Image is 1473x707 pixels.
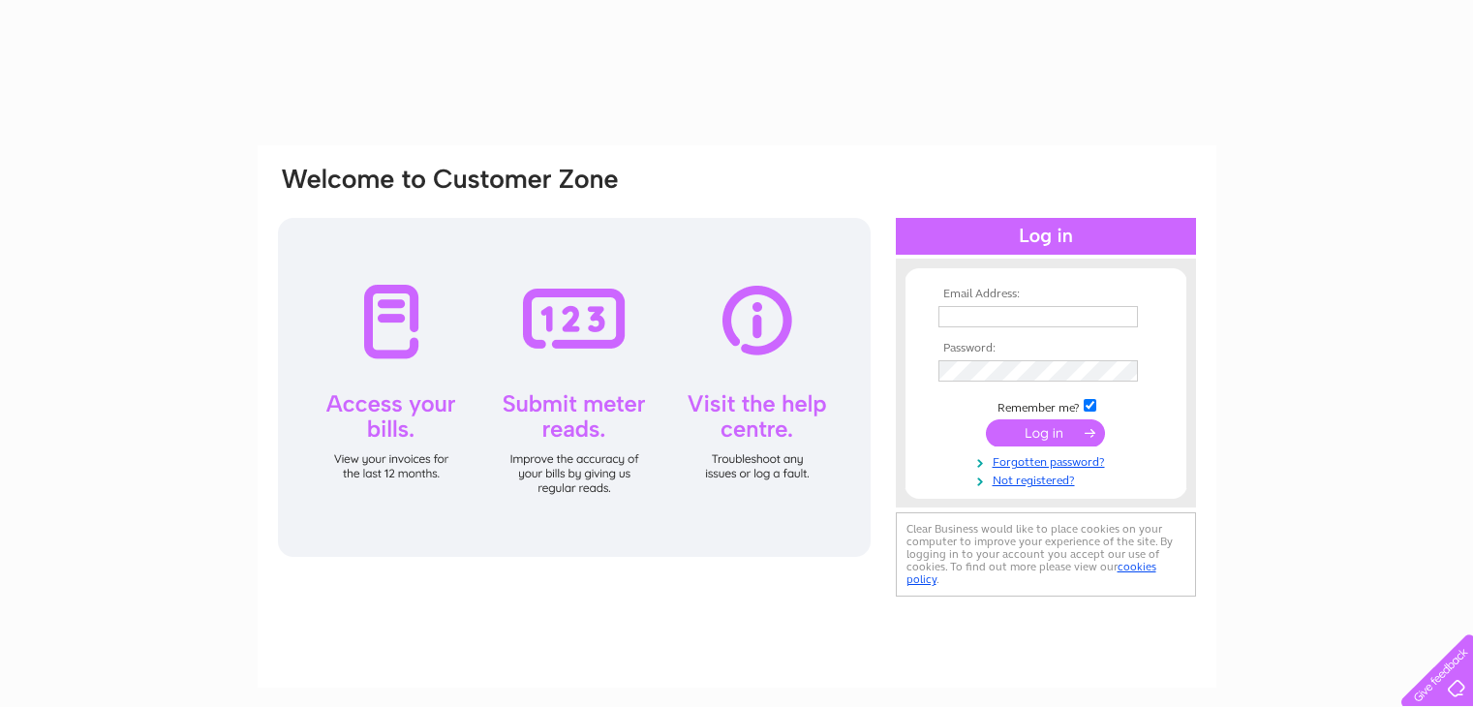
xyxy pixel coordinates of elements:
th: Password: [934,342,1158,355]
div: Clear Business would like to place cookies on your computer to improve your experience of the sit... [896,512,1196,597]
td: Remember me? [934,396,1158,415]
th: Email Address: [934,288,1158,301]
a: Not registered? [938,470,1158,488]
input: Submit [986,419,1105,446]
a: cookies policy [906,560,1156,586]
a: Forgotten password? [938,451,1158,470]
